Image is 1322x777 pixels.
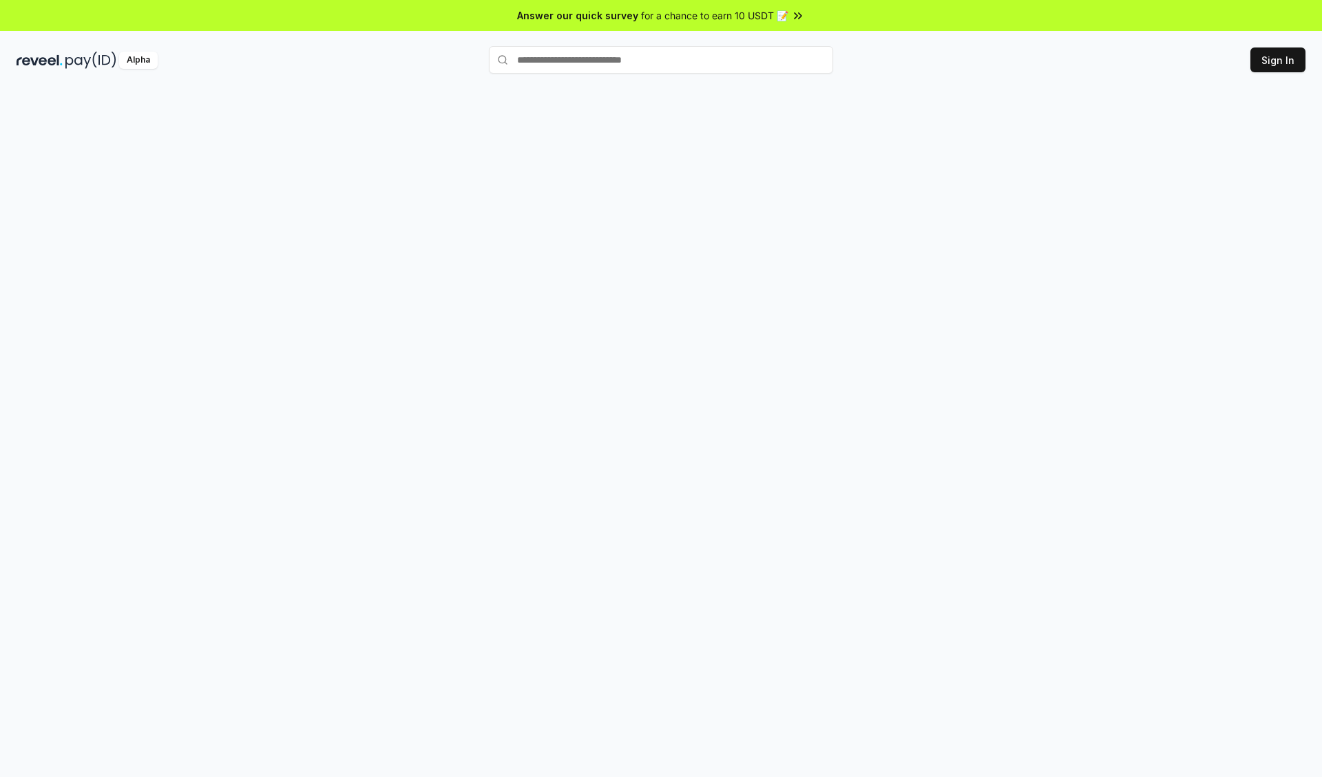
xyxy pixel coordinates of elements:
img: reveel_dark [17,52,63,69]
span: Answer our quick survey [517,8,638,23]
img: pay_id [65,52,116,69]
span: for a chance to earn 10 USDT 📝 [641,8,788,23]
div: Alpha [119,52,158,69]
button: Sign In [1250,47,1305,72]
